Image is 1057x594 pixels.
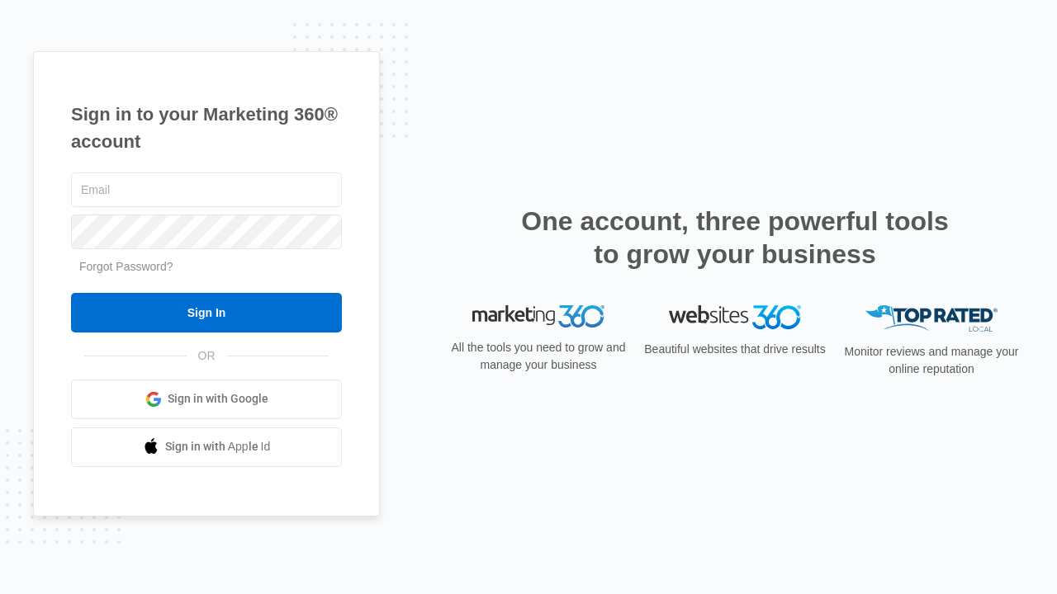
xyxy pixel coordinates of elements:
[79,260,173,273] a: Forgot Password?
[168,390,268,408] span: Sign in with Google
[516,205,954,271] h2: One account, three powerful tools to grow your business
[187,347,227,365] span: OR
[165,438,271,455] span: Sign in with Apple Id
[472,305,604,328] img: Marketing 360
[839,343,1024,378] p: Monitor reviews and manage your online reputation
[71,101,342,155] h1: Sign in to your Marketing 360® account
[669,305,801,329] img: Websites 360
[71,379,342,419] a: Sign in with Google
[446,339,631,374] p: All the tools you need to grow and manage your business
[71,427,342,467] a: Sign in with Apple Id
[71,172,342,207] input: Email
[865,305,998,332] img: Top Rated Local
[71,293,342,332] input: Sign In
[642,341,827,358] p: Beautiful websites that drive results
